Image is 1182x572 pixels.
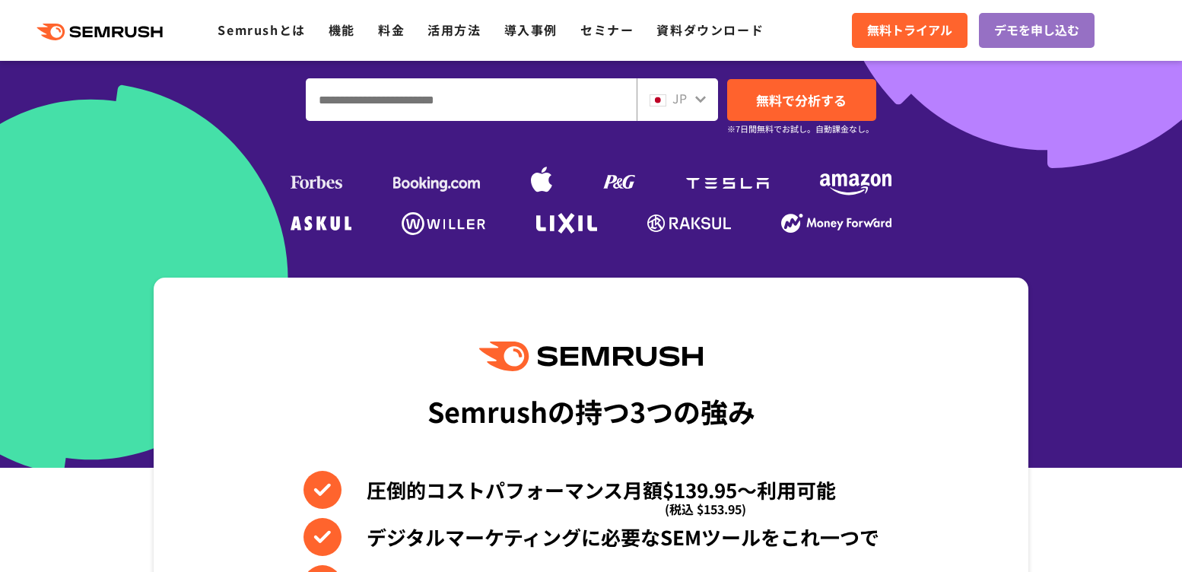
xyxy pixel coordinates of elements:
img: Semrush [479,342,703,371]
span: デモを申し込む [994,21,1079,40]
a: 料金 [378,21,405,39]
li: 圧倒的コストパフォーマンス月額$139.95〜利用可能 [303,471,879,509]
span: 無料で分析する [756,91,847,110]
li: デジタルマーケティングに必要なSEMツールをこれ一つで [303,518,879,556]
a: 資料ダウンロード [656,21,764,39]
span: JP [672,89,687,107]
span: (税込 $153.95) [665,490,746,528]
input: ドメイン、キーワードまたはURLを入力してください [307,79,636,120]
a: 無料トライアル [852,13,968,48]
a: 無料で分析する [727,79,876,121]
small: ※7日間無料でお試し。自動課金なし。 [727,122,874,136]
a: 活用方法 [427,21,481,39]
div: Semrushの持つ3つの強み [427,383,755,439]
a: Semrushとは [218,21,305,39]
a: デモを申し込む [979,13,1095,48]
a: セミナー [580,21,634,39]
span: 無料トライアル [867,21,952,40]
a: 導入事例 [504,21,558,39]
a: 機能 [329,21,355,39]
